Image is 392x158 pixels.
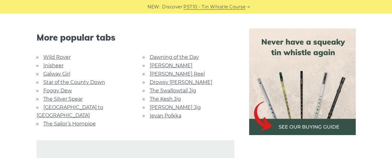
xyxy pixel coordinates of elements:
a: Ievan Polkka [150,113,181,119]
a: Drowsy [PERSON_NAME] [150,79,212,85]
a: [GEOGRAPHIC_DATA] to [GEOGRAPHIC_DATA] [37,104,103,118]
a: Star of the County Down [43,79,105,85]
a: Galway Girl [43,71,70,77]
a: [PERSON_NAME] Jig [150,104,201,110]
a: Wild Rover [43,54,71,60]
a: PST10 - Tin Whistle Course [183,3,245,11]
a: [PERSON_NAME] Reel [150,71,205,77]
a: The Kesh Jig [150,96,181,102]
a: The Swallowtail Jig [150,88,196,94]
a: [PERSON_NAME] [150,63,192,68]
span: More popular tabs [37,32,234,43]
span: Discover [162,3,183,11]
a: Dawning of the Day [150,54,199,60]
img: tin whistle buying guide [249,29,356,135]
span: NEW: [148,3,160,11]
a: The Sailor’s Hornpipe [43,121,96,127]
a: Inisheer [43,63,64,68]
a: The Silver Spear [43,96,83,102]
a: Foggy Dew [43,88,72,94]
